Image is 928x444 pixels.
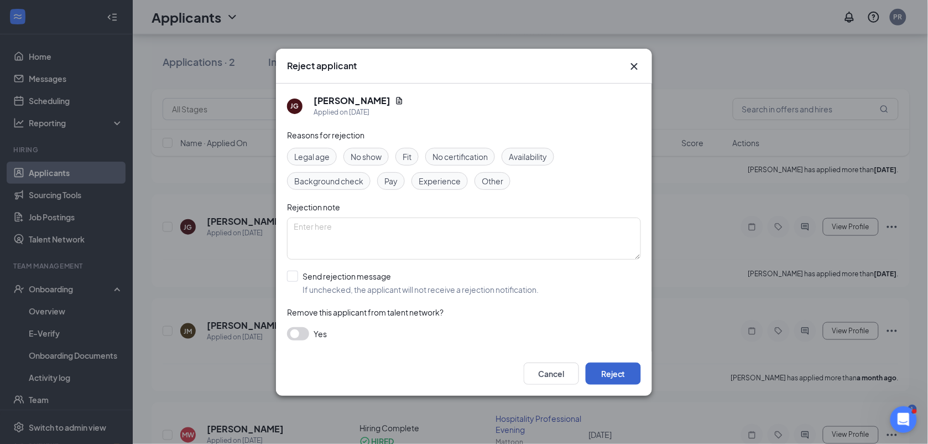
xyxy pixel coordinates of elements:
svg: Document [395,96,404,105]
span: Background check [294,175,363,187]
span: Availability [509,151,547,163]
h3: Reject applicant [287,60,357,72]
svg: Cross [628,60,641,73]
h5: [PERSON_NAME] [314,95,390,107]
div: JG [291,101,299,111]
div: Applied on [DATE] [314,107,404,118]
span: No show [351,151,382,163]
span: Pay [384,175,398,187]
span: Other [482,175,503,187]
button: Cancel [524,363,579,385]
span: Yes [314,327,327,340]
span: Rejection note [287,202,340,212]
span: Reasons for rejection [287,130,364,140]
span: No certification [432,151,488,163]
span: Fit [403,151,411,163]
span: Experience [419,175,461,187]
iframe: Intercom live chat [890,406,917,433]
span: Legal age [294,151,330,163]
span: Remove this applicant from talent network? [287,307,444,317]
button: Close [628,60,641,73]
button: Reject [586,363,641,385]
